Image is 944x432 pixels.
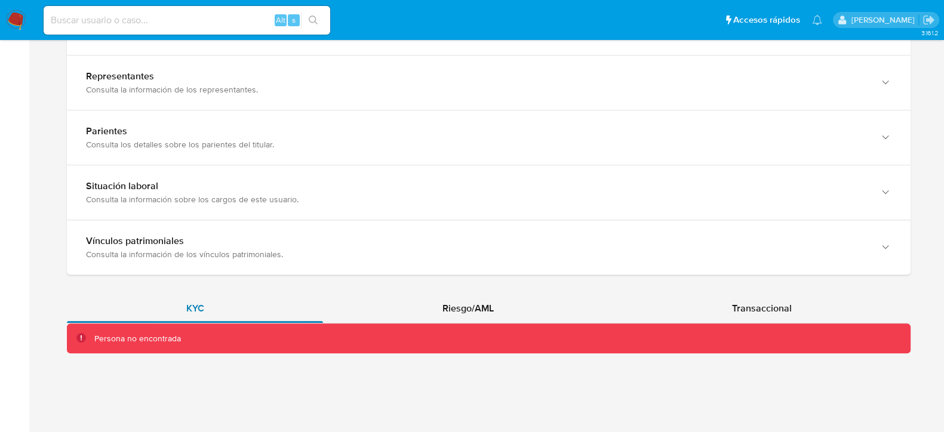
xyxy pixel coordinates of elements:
[732,301,792,315] span: Transaccional
[44,13,330,28] input: Buscar usuario o caso...
[923,14,935,26] a: Salir
[921,28,938,38] span: 3.161.2
[812,15,822,25] a: Notificaciones
[851,14,918,26] p: julian.lasala@mercadolibre.com
[186,301,204,315] span: KYC
[442,301,494,315] span: Riesgo/AML
[733,14,800,26] span: Accesos rápidos
[292,14,296,26] span: s
[301,12,325,29] button: search-icon
[276,14,285,26] span: Alt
